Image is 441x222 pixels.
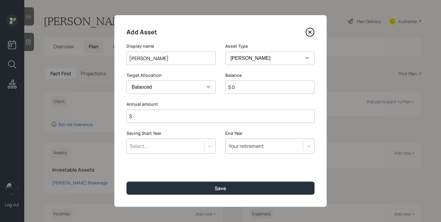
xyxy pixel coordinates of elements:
label: Annual amount [126,101,315,107]
label: Balance [225,72,315,78]
h4: Add Asset [126,27,157,37]
div: Select... [130,143,148,149]
label: Target Allocation [126,72,216,78]
label: End Year [225,130,315,136]
div: Save [215,185,226,192]
label: Display name [126,43,216,49]
label: Asset Type [225,43,315,49]
label: Saving Start Year [126,130,216,136]
button: Save [126,182,315,195]
div: Your retirement [229,143,264,149]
